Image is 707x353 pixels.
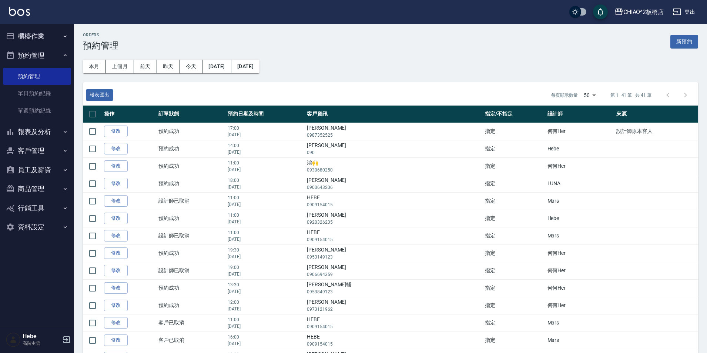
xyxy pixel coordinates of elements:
a: 單日預約紀錄 [3,85,71,102]
th: 指定/不指定 [483,106,546,123]
td: Mars [546,332,615,349]
p: [DATE] [228,131,303,138]
th: 設計師 [546,106,615,123]
button: 預約管理 [3,46,71,65]
p: 19:00 [228,264,303,271]
button: CHIAO^2板橋店 [611,4,667,20]
img: Person [6,332,21,347]
p: 18:00 [228,177,303,184]
p: 高階主管 [23,340,60,347]
td: 指定 [483,227,546,244]
td: 預約成功 [157,244,226,262]
td: 指定 [483,140,546,157]
p: [DATE] [228,323,303,330]
button: 商品管理 [3,179,71,199]
a: 修改 [104,265,128,276]
p: [DATE] [228,288,303,295]
button: 行銷工具 [3,199,71,218]
a: 修改 [104,143,128,154]
td: 指定 [483,123,546,140]
td: [PERSON_NAME]輔 [305,279,483,297]
td: 預約成功 [157,175,226,192]
td: 預約成功 [157,210,226,227]
td: HEBE [305,314,483,332]
button: 新預約 [670,35,698,49]
p: [DATE] [228,340,303,347]
td: 何何Her [546,262,615,279]
td: 鴻🙌 [305,157,483,175]
p: 16:00 [228,334,303,340]
button: 員工及薪資 [3,160,71,180]
td: Mars [546,192,615,210]
a: 報表匯出 [86,89,113,101]
td: Hebe [546,210,615,227]
a: 修改 [104,230,128,242]
button: 今天 [180,60,203,73]
p: 0920326235 [307,219,481,226]
th: 操作 [102,106,157,123]
td: LUNA [546,175,615,192]
p: [DATE] [228,236,303,243]
button: 本月 [83,60,106,73]
td: 設計師已取消 [157,227,226,244]
td: 指定 [483,262,546,279]
a: 新預約 [670,38,698,45]
td: HEBE [305,192,483,210]
p: [DATE] [228,271,303,277]
td: 何何Her [546,297,615,314]
a: 修改 [104,282,128,294]
td: 何何Her [546,279,615,297]
p: [DATE] [228,201,303,208]
td: 預約成功 [157,297,226,314]
a: 修改 [104,247,128,259]
button: 昨天 [157,60,180,73]
td: 設計師已取消 [157,192,226,210]
td: 指定 [483,244,546,262]
td: 指定 [483,157,546,175]
p: 11:00 [228,194,303,201]
button: 資料設定 [3,217,71,237]
button: 前天 [134,60,157,73]
td: 指定 [483,279,546,297]
p: 11:00 [228,229,303,236]
td: [PERSON_NAME] [305,140,483,157]
h2: Orders [83,33,118,37]
p: 19:30 [228,247,303,253]
td: 指定 [483,314,546,332]
p: 0906694359 [307,271,481,278]
td: HEBE [305,332,483,349]
td: 指定 [483,210,546,227]
p: 0973121962 [307,306,481,313]
td: 預約成功 [157,123,226,140]
p: 0953149123 [307,254,481,260]
h5: Hebe [23,333,60,340]
td: Mars [546,314,615,332]
th: 預約日期及時間 [226,106,305,123]
p: 0909154015 [307,341,481,347]
p: 11:00 [228,316,303,323]
a: 修改 [104,213,128,224]
td: [PERSON_NAME] [305,123,483,140]
a: 修改 [104,334,128,346]
a: 修改 [104,317,128,329]
p: 17:00 [228,125,303,131]
p: [DATE] [228,166,303,173]
p: 0909154015 [307,202,481,208]
td: [PERSON_NAME] [305,297,483,314]
td: 預約成功 [157,279,226,297]
p: 13:30 [228,282,303,288]
a: 修改 [104,178,128,189]
p: 0953849123 [307,289,481,295]
td: [PERSON_NAME] [305,244,483,262]
td: 預約成功 [157,157,226,175]
p: [DATE] [228,149,303,156]
td: 設計師已取消 [157,262,226,279]
td: HEBE [305,227,483,244]
td: 何何Her [546,123,615,140]
td: 客戶已取消 [157,332,226,349]
th: 客戶資訊 [305,106,483,123]
button: 客戶管理 [3,141,71,160]
a: 單週預約紀錄 [3,102,71,119]
a: 修改 [104,195,128,207]
a: 修改 [104,300,128,311]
